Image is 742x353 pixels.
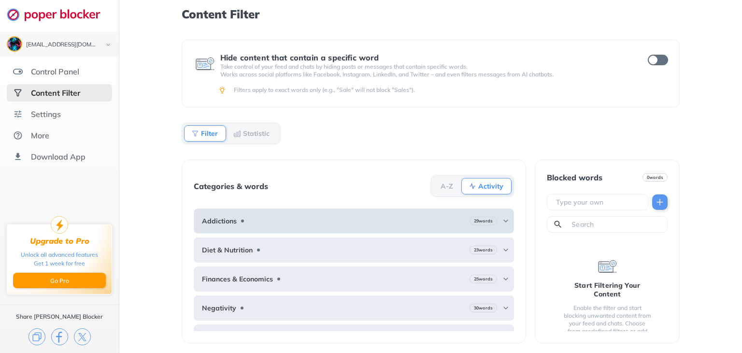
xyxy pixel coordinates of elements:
div: Filters apply to exact words only (e.g., "Sale" will not block "Sales"). [234,86,666,94]
img: logo-webpage.svg [7,8,111,21]
p: Take control of your feed and chats by hiding posts or messages that contain specific words. [220,63,630,71]
h1: Content Filter [182,8,680,20]
div: Content Filter [31,88,80,98]
div: Settings [31,109,61,119]
img: social-selected.svg [13,88,23,98]
div: Hide content that contain a specific word [220,53,630,62]
img: Activity [469,182,476,190]
div: Download App [31,152,86,162]
img: facebook.svg [51,328,68,345]
div: More [31,131,49,140]
div: Enable the filter and start blocking unwanted content from your feed and chats. Choose from prede... [562,304,652,343]
div: Blocked words [547,173,602,182]
img: settings.svg [13,109,23,119]
b: Addictions [202,217,237,225]
b: Statistic [243,131,270,136]
img: copy.svg [29,328,45,345]
div: Share [PERSON_NAME] Blocker [16,313,103,321]
div: Get 1 week for free [34,259,85,268]
b: 25 words [474,276,493,282]
img: download-app.svg [13,152,23,162]
div: Control Panel [31,67,79,76]
div: Upgrade to Pro [30,236,89,246]
b: A-Z [441,183,453,189]
b: 29 words [474,218,493,224]
b: Filter [201,131,218,136]
b: Finances & Economics [202,275,273,283]
img: about.svg [13,131,23,140]
b: Activity [478,183,503,189]
img: x.svg [74,328,91,345]
input: Type your own [555,197,644,207]
img: chevron-bottom-black.svg [102,40,114,50]
div: Categories & words [194,182,268,191]
img: Filter [191,130,199,137]
img: ACg8ocJl1RiFTHjweyTzF9c1_aJnZvO6wymHoKwdPcPQ5S-19SKSHlg=s96-c [8,37,21,51]
div: xenthaenby@gmail.com [26,42,98,48]
input: Search [571,220,663,229]
div: Start Filtering Your Content [562,281,652,298]
p: Works across social platforms like Facebook, Instagram, LinkedIn, and Twitter – and even filters ... [220,71,630,78]
img: upgrade-to-pro.svg [51,216,68,234]
b: 23 words [474,247,493,253]
div: Unlock all advanced features [21,250,98,259]
img: Statistic [233,130,241,137]
button: Go Pro [13,273,106,288]
b: 0 words [647,174,663,181]
img: features.svg [13,67,23,76]
b: 30 words [474,305,493,311]
b: Diet & Nutrition [202,246,253,254]
b: Negativity [202,304,236,312]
